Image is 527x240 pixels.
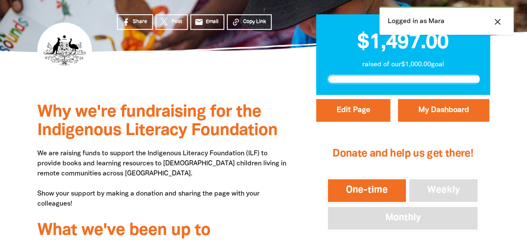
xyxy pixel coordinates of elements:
a: Share [117,14,153,30]
span: Why we're fundraising for the Indigenous Literacy Foundation [37,104,278,138]
span: Share [133,18,147,26]
h2: Donate and help us get there! [326,137,479,171]
span: $1,497.00 [357,33,449,52]
button: Monthly [326,205,479,231]
h3: What we've been up to [37,222,291,240]
span: Post [171,18,182,26]
a: My Dashboard [398,99,489,122]
span: Email [206,18,218,26]
i: email [195,18,203,26]
button: close [490,16,505,27]
span: Copy Link [243,18,266,26]
a: Post [156,14,188,30]
button: Weekly [408,177,480,203]
p: We are raising funds to support the Indigenous Literacy Foundation (ILF) to provide books and lea... [37,149,291,209]
button: Copy Link [227,14,272,30]
div: Logged in as Mara [379,7,514,35]
button: One-time [326,177,408,203]
p: raised of our $1,000.00 goal [327,60,480,70]
i: close [493,17,503,27]
a: emailEmail [190,14,225,30]
button: Edit Page [316,99,390,122]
